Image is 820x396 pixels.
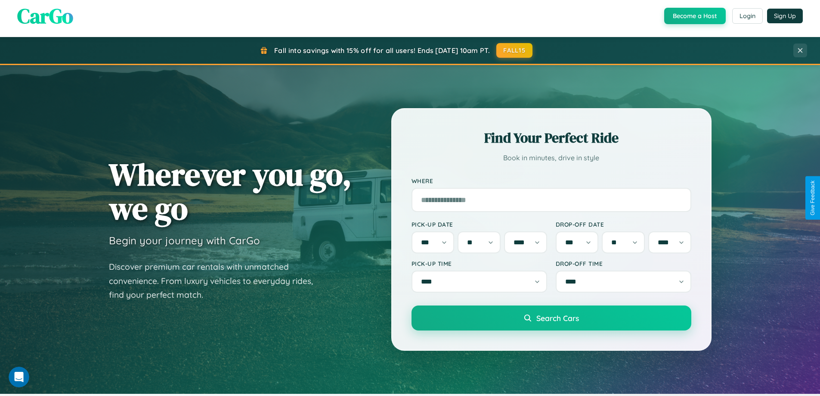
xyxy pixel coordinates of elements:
button: Login [732,8,763,24]
iframe: Intercom live chat [9,367,29,387]
h2: Find Your Perfect Ride [412,128,691,147]
button: FALL15 [496,43,532,58]
div: Give Feedback [810,181,816,215]
label: Drop-off Date [556,221,691,228]
label: Pick-up Date [412,221,547,228]
span: CarGo [17,2,73,30]
label: Where [412,177,691,184]
h1: Wherever you go, we go [109,157,352,225]
span: Search Cars [536,313,579,323]
button: Sign Up [767,9,803,23]
h3: Begin your journey with CarGo [109,234,260,247]
button: Search Cars [412,306,691,331]
span: Fall into savings with 15% off for all users! Ends [DATE] 10am PT. [274,46,490,55]
button: Become a Host [664,8,726,24]
p: Book in minutes, drive in style [412,152,691,164]
label: Pick-up Time [412,260,547,267]
label: Drop-off Time [556,260,691,267]
p: Discover premium car rentals with unmatched convenience. From luxury vehicles to everyday rides, ... [109,260,324,302]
